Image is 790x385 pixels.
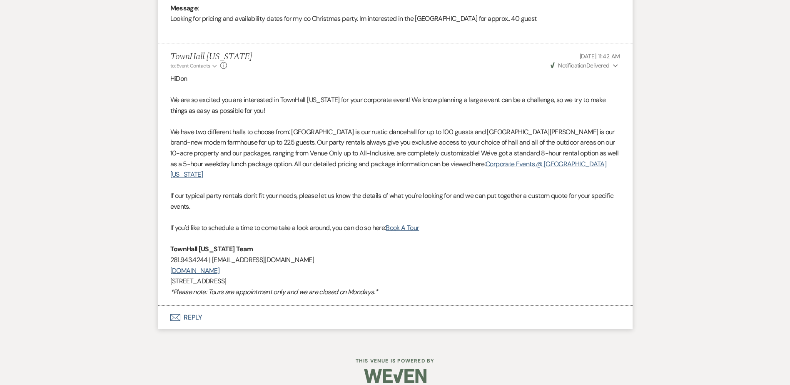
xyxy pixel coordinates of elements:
button: to: Event Contacts [170,62,218,70]
button: Reply [158,306,633,329]
span: to: Event Contacts [170,62,210,69]
h5: TownHall [US_STATE] [170,52,252,62]
p: If you'd like to schedule a time to come take a look around, you can do so here: [170,222,620,233]
strong: TownHall [US_STATE] Team [170,245,253,253]
a: [DOMAIN_NAME] [170,266,220,275]
p: We have two different halls to choose from: [GEOGRAPHIC_DATA] is our rustic dancehall for up to 1... [170,127,620,180]
span: Delivered [551,62,610,69]
p: Hi [170,73,620,84]
button: NotificationDelivered [549,61,620,70]
span: [DATE] 11:42 AM [580,52,620,60]
a: Book A Tour [386,223,419,232]
p: [STREET_ADDRESS] [170,276,620,287]
span: Notification [558,62,586,69]
p: We are so excited you are interested in TownHall [US_STATE] for your corporate event! We know pla... [170,95,620,116]
p: 281.943.4244 | [EMAIL_ADDRESS][DOMAIN_NAME] [170,255,620,265]
em: *Please note: Tours are appointment only and we are closed on Mondays.* [170,287,378,296]
b: Message [170,4,198,12]
p: If our typical party rentals don't fit your needs, please let us know the details of what you're ... [170,190,620,212]
span: Don [176,74,187,83]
